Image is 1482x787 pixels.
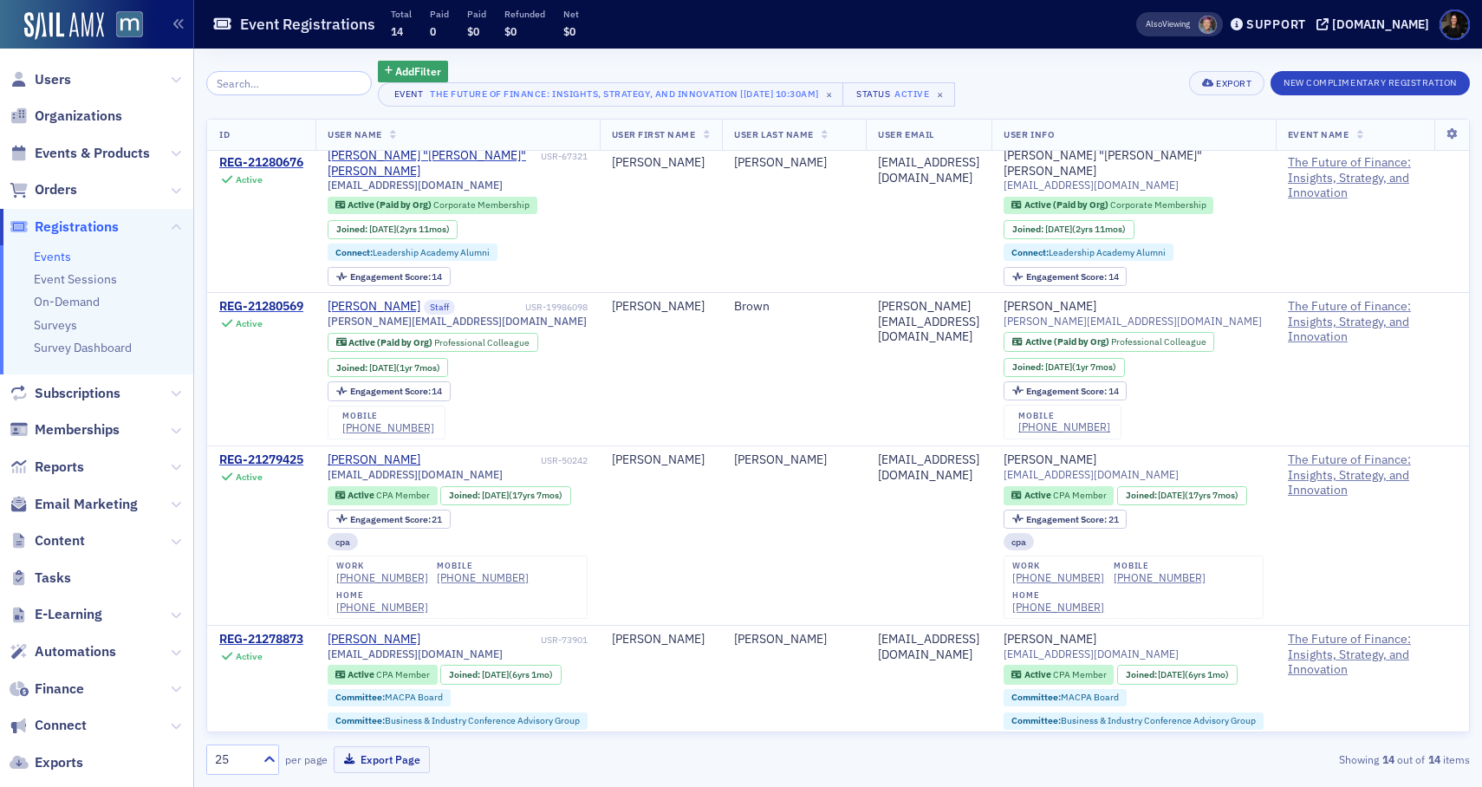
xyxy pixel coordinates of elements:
a: [PERSON_NAME] [328,632,420,647]
a: On-Demand [34,294,100,309]
span: [DATE] [482,489,509,501]
a: Committee:Business & Industry Conference Advisory Group [1011,715,1256,726]
div: (17yrs 7mos) [482,490,562,501]
img: SailAMX [116,11,143,38]
a: Finance [10,680,84,699]
a: [PERSON_NAME] "[PERSON_NAME]" [PERSON_NAME] [328,148,537,179]
div: [PERSON_NAME] [1004,299,1096,315]
p: Refunded [504,8,545,20]
span: CPA Member [1053,489,1107,501]
div: Active (Paid by Org): Active (Paid by Org): Corporate Membership [1004,197,1213,214]
a: [PERSON_NAME] [1004,632,1096,647]
p: Paid [467,8,486,20]
span: Committee : [1011,691,1061,703]
a: Active (Paid by Org) Corporate Membership [1011,199,1206,211]
span: Joined : [1012,224,1045,235]
div: [PERSON_NAME] [734,632,854,647]
div: Active (Paid by Org): Active (Paid by Org): Professional Colleague [1004,332,1214,351]
a: [PERSON_NAME] [328,299,420,315]
span: Corporate Membership [433,198,530,211]
div: [PHONE_NUMBER] [342,421,434,434]
span: Memberships [35,420,120,439]
a: [PERSON_NAME] "[PERSON_NAME]" [PERSON_NAME] [1004,148,1264,179]
span: ID [219,128,230,140]
div: REG-21280569 [219,299,303,315]
span: The Future of Finance: Insights, Strategy, and Innovation [1288,452,1446,498]
div: 14 [1026,272,1119,282]
p: Total [391,8,412,20]
span: Tasks [35,569,71,588]
a: Active CPA Member [1011,669,1106,680]
div: Active: Active: CPA Member [1004,486,1114,505]
div: Joined: 2022-09-07 00:00:00 [328,220,458,239]
span: Active (Paid by Org) [348,336,434,348]
a: [PHONE_NUMBER] [336,601,428,614]
span: × [933,87,948,102]
div: The Future of Finance: Insights, Strategy, and Innovation [[DATE] 10:30am] [430,85,819,102]
a: New Complimentary Registration [1271,74,1470,89]
div: mobile [1018,411,1110,421]
input: Search… [206,71,372,95]
span: [PERSON_NAME][EMAIL_ADDRESS][DOMAIN_NAME] [328,315,587,328]
div: mobile [342,411,434,421]
span: Event Name [1288,128,1349,140]
span: Registrations [35,218,119,237]
span: Content [35,531,85,550]
div: [PHONE_NUMBER] [1018,420,1110,433]
span: Committee : [1011,714,1061,726]
a: Connect [10,716,87,735]
a: Orders [10,180,77,199]
div: [PERSON_NAME] [612,299,711,315]
div: [PERSON_NAME] [1004,452,1096,468]
div: Engagement Score: 14 [328,381,451,400]
a: The Future of Finance: Insights, Strategy, and Innovation [1288,156,1446,202]
a: Users [10,70,71,89]
span: CPA Member [376,668,430,680]
span: Joined : [336,224,369,235]
div: [EMAIL_ADDRESS][DOMAIN_NAME] [878,156,979,186]
span: Engagement Score : [1026,385,1108,397]
div: [PERSON_NAME] [734,452,854,468]
span: Joined : [449,669,482,680]
span: Users [35,70,71,89]
a: Active CPA Member [1011,490,1106,501]
label: per page [285,751,328,767]
a: [PHONE_NUMBER] [1012,571,1104,584]
span: 0 [430,24,436,38]
span: [EMAIL_ADDRESS][DOMAIN_NAME] [328,179,503,192]
div: mobile [1114,561,1206,571]
span: [EMAIL_ADDRESS][DOMAIN_NAME] [328,647,503,660]
div: Brown [734,299,854,315]
button: StatusActive× [842,82,955,107]
a: Subscriptions [10,384,120,403]
a: Committee:Business & Industry Conference Advisory Group [335,715,580,726]
div: Engagement Score: 21 [1004,510,1127,529]
span: [DATE] [1158,489,1185,501]
span: Exports [35,753,83,772]
span: [EMAIL_ADDRESS][DOMAIN_NAME] [1004,179,1179,192]
a: Active (Paid by Org) Professional Colleague [336,336,530,348]
span: [DATE] [482,668,509,680]
span: Joined : [449,490,482,501]
div: [PERSON_NAME] [612,632,711,647]
a: Active (Paid by Org) Corporate Membership [335,199,530,211]
div: Joined: 2024-01-30 00:00:00 [328,358,448,377]
span: [EMAIL_ADDRESS][DOMAIN_NAME] [1004,647,1179,660]
span: Joined : [336,362,369,374]
span: [EMAIL_ADDRESS][DOMAIN_NAME] [328,468,503,481]
span: Meghan Will [1199,16,1217,34]
a: Survey Dashboard [34,340,132,355]
span: Active (Paid by Org) [348,198,433,211]
a: Active CPA Member [335,669,430,680]
span: User Name [328,128,382,140]
span: Active [348,668,376,680]
span: [PERSON_NAME][EMAIL_ADDRESS][DOMAIN_NAME] [1004,315,1262,328]
a: Committee:MACPA Board [1011,692,1119,703]
div: [EMAIL_ADDRESS][DOMAIN_NAME] [878,452,979,483]
span: 14 [391,24,403,38]
span: × [822,87,837,102]
div: [PERSON_NAME] [612,156,711,172]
